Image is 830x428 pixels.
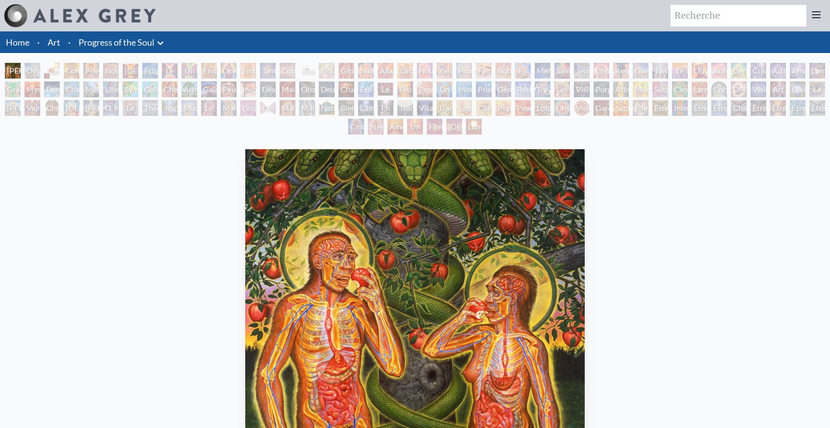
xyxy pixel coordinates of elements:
font: Insomnie [242,84,274,94]
font: Lier [733,66,746,75]
font: Elfe cosmique [635,103,667,124]
font: Bobo [497,66,516,75]
font: Obscurcissement [301,84,360,94]
font: Réseaux [517,84,545,94]
font: Allaitement [380,66,419,75]
font: Tisseur de lumière [654,66,680,99]
font: Zena Lotus [439,66,458,87]
font: [PERSON_NAME] [7,103,68,112]
font: Main bénissante [301,103,338,124]
font: Jeunes et vieux [576,66,599,99]
a: Home [6,37,29,48]
font: Mudra [183,103,207,112]
font: Graal d'émeraude [7,84,47,106]
font: Bienveillance [340,103,385,112]
font: Être maya [792,103,810,124]
a: Progress of the Soul [78,35,155,49]
font: Embrasser [242,66,278,75]
font: L'esprit anime la chair [242,103,266,148]
font: Chant de l'Être Vajra [733,103,754,148]
font: Prières planétaires [478,84,516,106]
font: En lisant [517,66,536,87]
font: Visite d'Ayahuasca [576,84,618,106]
font: Corps/Esprit comme champ vibratoire d'énergie [713,84,757,141]
font: Sunyata [615,103,643,112]
font: Métamorphose [85,84,138,94]
font: Être du Bardo [654,103,675,136]
font: Mal de tête [282,84,295,117]
font: Symbiose : Cynips et chêne [125,84,157,141]
font: [DEMOGRAPHIC_DATA] [125,66,211,75]
font: Énergies de la Terre [46,84,75,129]
font: Origine visionnaire du langage [26,66,64,110]
font: Yeux fractals [458,103,483,124]
font: Christ cosmique [46,103,78,124]
font: Respiration [615,66,654,75]
font: Artiste cosmique [772,66,804,87]
font: Purge [596,84,616,94]
font: Un goût [183,66,199,87]
font: Embryon de [DEMOGRAPHIC_DATA] [301,66,388,99]
a: Art [48,35,60,49]
font: Marche sur le feu [223,103,249,148]
font: Lumière blanche [468,122,495,143]
font: Vajra Guru [26,103,44,124]
font: Être d'écriture secrète [772,103,804,136]
font: Des mains qui voient [262,103,284,148]
font: Éco-Atlas [360,84,378,106]
font: [PERSON_NAME] [85,103,147,112]
font: Corps, esprit, âme [46,66,68,99]
font: Océan d'amour et de bonheur [223,66,252,122]
font: Lilas [105,84,120,94]
font: Visage original [419,103,444,124]
font: Ouverture [694,66,729,75]
font: Travailleur de lumière [537,84,572,117]
font: Contemplation [66,66,117,75]
font: Prostration [419,84,458,94]
font: Éclipse [144,66,168,75]
font: Les Shulgins et leurs anges alchimiques [556,84,597,153]
font: Créativité cosmique [752,66,786,87]
font: Nouvelle famille [419,66,449,87]
input: Recherche [671,5,806,27]
font: [DEMOGRAPHIC_DATA] [66,103,153,112]
font: Yogi et la sphère de Möbius [164,103,190,171]
font: Peur [223,84,239,94]
font: Deuil [321,84,339,94]
font: Sutra du cannabis [654,84,684,117]
font: Larmes de joie du troisième œil [694,84,726,153]
font: DMT - La molécule spirituelle [733,84,767,141]
font: Nouvel homme, nouvelle femme [105,66,134,110]
font: Famille [478,66,502,75]
font: [DEMOGRAPHIC_DATA] lui-même [448,122,535,155]
font: Un [410,122,420,131]
font: Embrasser [203,66,239,75]
font: [PERSON_NAME] et Ève [7,66,68,99]
font: Être joyau [694,103,712,124]
font: Grossesse [340,66,375,75]
font: Arbre de vision [615,84,635,117]
li: · [64,31,75,53]
font: Mysteriosa 2 [26,84,65,106]
font: Circuit de l'amour [399,66,425,99]
font: Feu sacré [399,84,417,106]
font: Merveille [537,66,569,75]
font: Naissance [360,66,394,75]
font: Tantra [262,66,284,75]
font: Théologue [144,103,180,112]
font: Cannabacchus [674,84,724,94]
font: Transfiguration [399,103,451,112]
font: Autonomisation [713,66,769,75]
font: Guérison [635,66,666,75]
font: Crucifixion nucléaire [340,84,378,106]
li: · [33,31,44,53]
font: Désespoir [262,84,296,94]
font: Promesse [458,66,492,75]
font: Art dissectionnel pour le CD Lateralus de Tool [772,84,817,176]
font: Arbre et personne [183,84,215,117]
font: Prier [85,66,102,75]
font: Psychomicrographie d'une pointe de plume de [PERSON_NAME] fractale [497,103,567,195]
font: Être de diamant [713,103,741,136]
font: Gaïa [203,84,219,94]
font: Mains en prière [282,103,303,136]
